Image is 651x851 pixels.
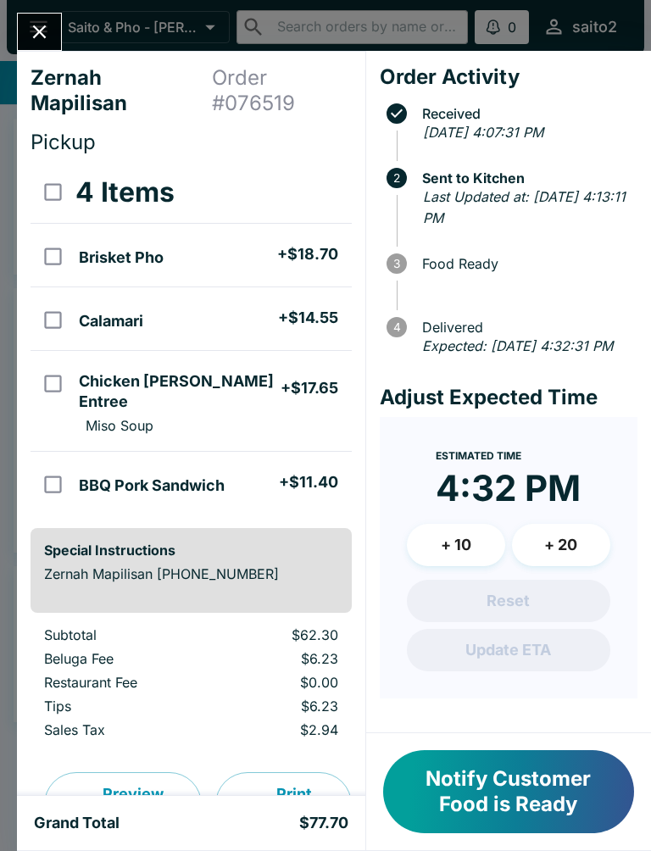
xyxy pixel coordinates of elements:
h4: Adjust Expected Time [380,385,637,410]
p: Zernah Mapilisan [PHONE_NUMBER] [44,565,338,582]
span: Received [414,106,637,121]
h5: + $14.55 [278,308,338,328]
p: $6.23 [224,650,337,667]
time: 4:32 PM [436,466,581,510]
span: Sent to Kitchen [414,170,637,186]
text: 3 [393,257,400,270]
p: $0.00 [224,674,337,691]
p: Restaurant Fee [44,674,197,691]
span: Food Ready [414,256,637,271]
h5: Grand Total [34,813,120,833]
h4: Order Activity [380,64,637,90]
em: Last Updated at: [DATE] 4:13:11 PM [423,188,626,227]
p: Beluga Fee [44,650,197,667]
h5: + $18.70 [277,244,338,264]
span: Delivered [414,320,637,335]
button: Notify Customer Food is Ready [383,750,634,833]
button: + 10 [407,524,505,566]
p: Miso Soup [86,417,153,434]
button: Close [18,14,61,50]
button: Print Receipt [215,772,352,837]
h6: Special Instructions [44,542,338,559]
p: $2.94 [224,721,337,738]
h5: + $11.40 [279,472,338,492]
span: Pickup [31,130,96,154]
h4: Order # 076519 [212,65,352,116]
em: [DATE] 4:07:31 PM [423,124,543,141]
p: Subtotal [44,626,197,643]
table: orders table [31,162,352,514]
h3: 4 Items [75,175,175,209]
table: orders table [31,626,352,745]
text: 4 [392,320,400,334]
p: $6.23 [224,698,337,715]
h5: $77.70 [299,813,348,833]
p: Tips [44,698,197,715]
span: Estimated Time [436,449,521,462]
h5: + $17.65 [281,378,338,398]
h5: Calamari [79,311,143,331]
button: + 20 [512,524,610,566]
h5: BBQ Pork Sandwich [79,476,225,496]
h4: Zernah Mapilisan [31,65,212,116]
p: $62.30 [224,626,337,643]
text: 2 [393,171,400,185]
button: Preview Receipt [44,772,202,837]
h5: Brisket Pho [79,248,164,268]
p: Sales Tax [44,721,197,738]
h5: Chicken [PERSON_NAME] Entree [79,371,280,412]
em: Expected: [DATE] 4:32:31 PM [422,337,613,354]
